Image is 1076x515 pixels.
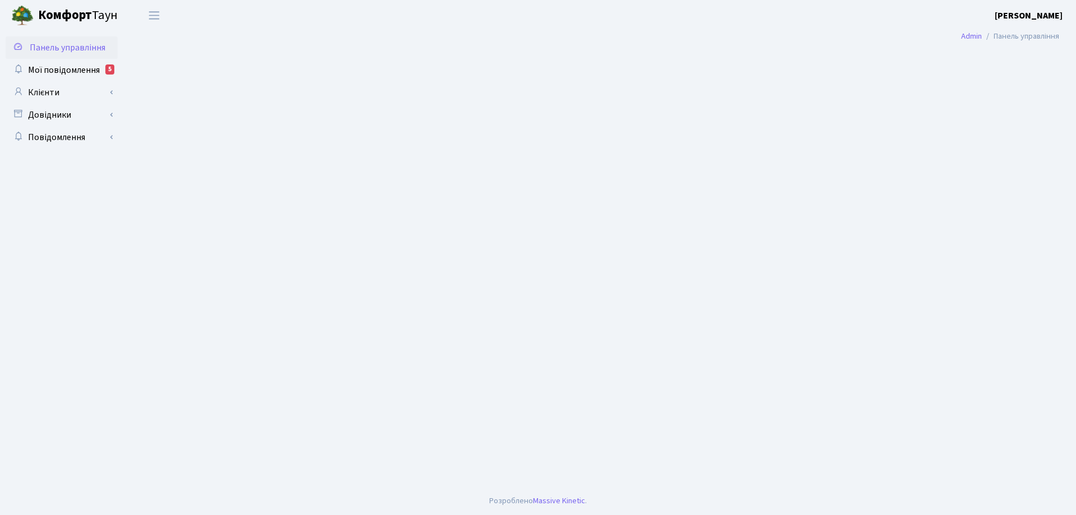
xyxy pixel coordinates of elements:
[533,495,585,507] a: Massive Kinetic
[6,126,118,149] a: Повідомлення
[944,25,1076,48] nav: breadcrumb
[489,495,587,507] div: Розроблено .
[28,64,100,76] span: Мої повідомлення
[995,9,1063,22] a: [PERSON_NAME]
[961,30,982,42] a: Admin
[11,4,34,27] img: logo.png
[6,36,118,59] a: Панель управління
[30,41,105,54] span: Панель управління
[105,64,114,75] div: 5
[6,59,118,81] a: Мої повідомлення5
[6,104,118,126] a: Довідники
[140,6,168,25] button: Переключити навігацію
[6,81,118,104] a: Клієнти
[38,6,118,25] span: Таун
[982,30,1059,43] li: Панель управління
[38,6,92,24] b: Комфорт
[995,10,1063,22] b: [PERSON_NAME]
